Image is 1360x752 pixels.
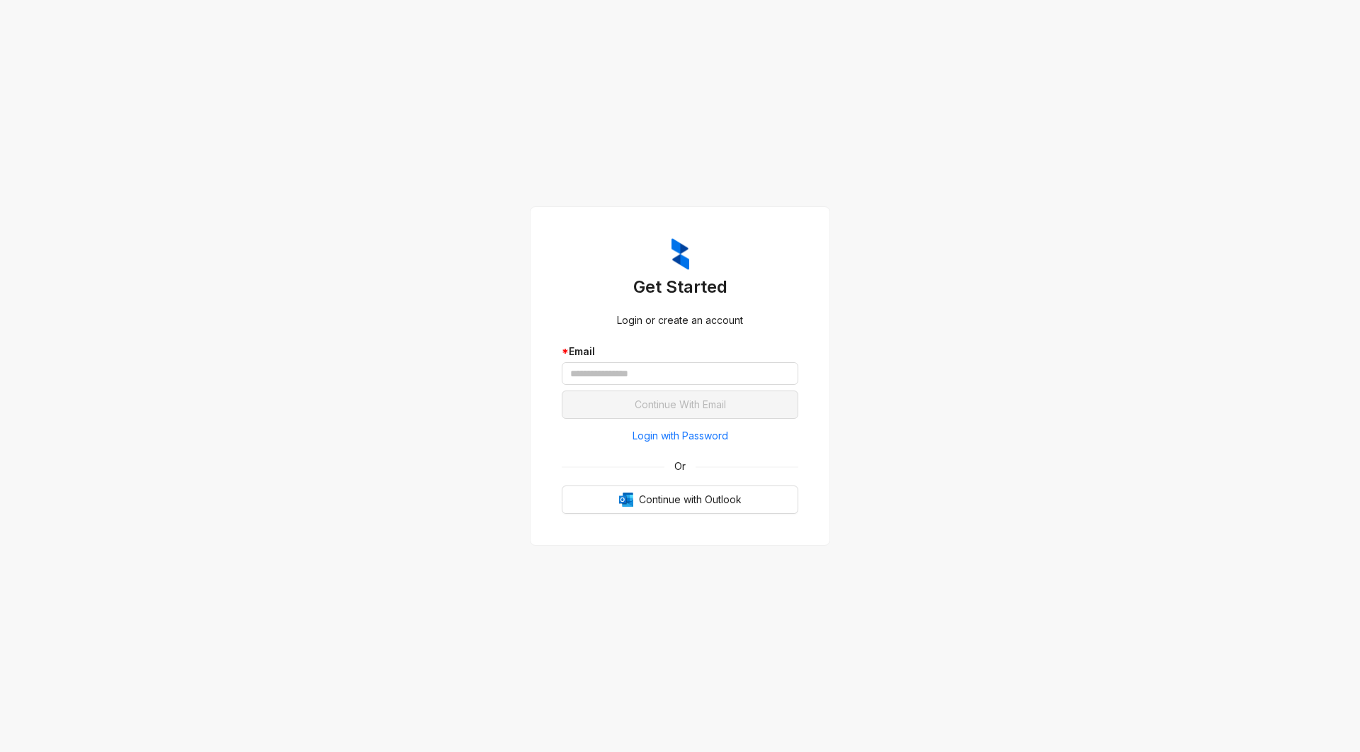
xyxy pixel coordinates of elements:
button: OutlookContinue with Outlook [562,486,798,514]
button: Continue With Email [562,391,798,419]
span: Continue with Outlook [639,492,742,507]
span: Login with Password [633,428,728,444]
img: ZumaIcon [671,238,689,271]
button: Login with Password [562,425,798,447]
img: Outlook [619,493,633,507]
div: Login or create an account [562,313,798,328]
span: Or [664,459,696,474]
h3: Get Started [562,276,798,298]
div: Email [562,344,798,359]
